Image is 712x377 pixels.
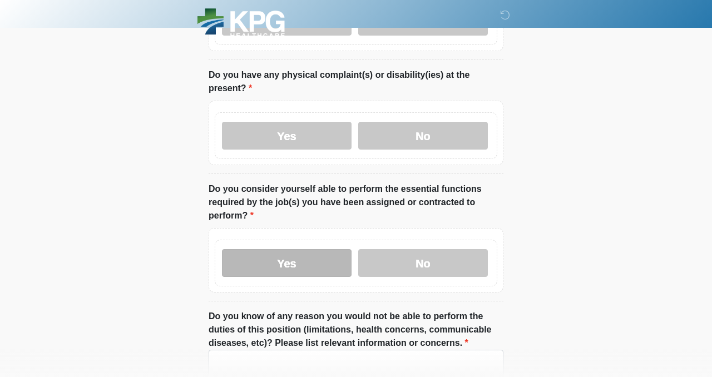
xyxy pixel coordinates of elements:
[358,122,488,150] label: No
[209,68,503,95] label: Do you have any physical complaint(s) or disability(ies) at the present?
[358,249,488,277] label: No
[209,310,503,350] label: Do you know of any reason you would not be able to perform the duties of this position (limitatio...
[222,122,352,150] label: Yes
[222,249,352,277] label: Yes
[209,182,503,222] label: Do you consider yourself able to perform the essential functions required by the job(s) you have ...
[197,8,285,38] img: KPG Healthcare Logo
